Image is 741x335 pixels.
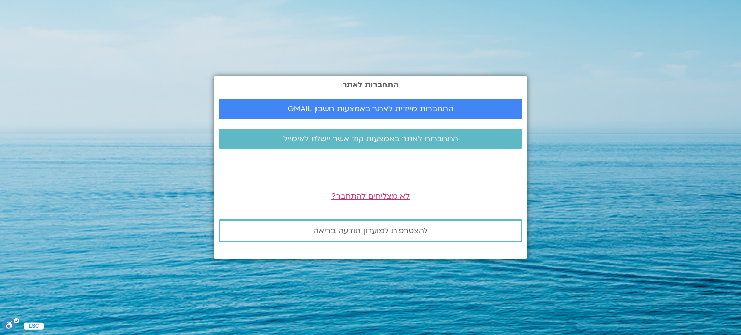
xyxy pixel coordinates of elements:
[219,99,522,119] a: התחברות מיידית לאתר באמצעות חשבון GMAIL
[314,227,428,235] span: להצטרפות למועדון תודעה בריאה
[331,191,410,201] a: לא מצליחים להתחבר?
[288,105,453,113] span: התחברות מיידית לאתר באמצעות חשבון GMAIL
[283,134,458,143] span: התחברות לאתר באמצעות קוד אשר יישלח לאימייל
[219,219,522,242] a: להצטרפות למועדון תודעה בריאה
[219,80,522,89] h2: התחברות לאתר
[219,129,522,149] a: התחברות לאתר באמצעות קוד אשר יישלח לאימייל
